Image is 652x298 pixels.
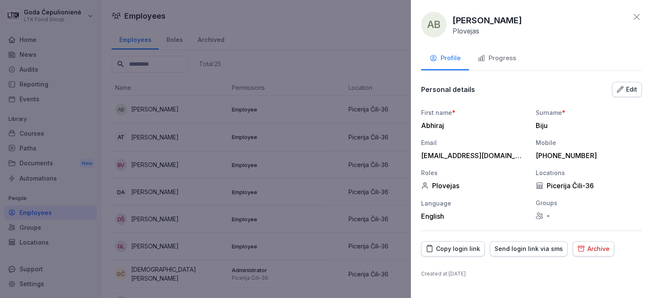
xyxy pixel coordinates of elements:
[421,108,527,117] div: First name
[421,212,527,220] div: English
[421,47,469,70] button: Profile
[536,151,638,160] div: [PHONE_NUMBER]
[617,85,637,94] div: Edit
[421,12,447,37] div: AB
[421,199,527,208] div: Language
[490,241,568,256] button: Send login link via sms
[452,14,522,27] p: [PERSON_NAME]
[421,121,523,130] div: Abhiraj
[421,138,527,147] div: Email
[536,181,642,190] div: Picerija Čili-36
[612,82,642,97] button: Edit
[426,244,480,253] div: Copy login link
[573,241,614,256] button: Archive
[421,85,475,94] p: Personal details
[421,241,485,256] button: Copy login link
[536,121,638,130] div: Biju
[421,270,642,278] p: Created at : [DATE]
[577,244,610,253] div: Archive
[421,181,527,190] div: Plovejas
[495,244,563,253] div: Send login link via sms
[421,151,523,160] div: [EMAIL_ADDRESS][DOMAIN_NAME]
[536,108,642,117] div: Surname
[452,27,479,35] p: Plovejas
[536,138,642,147] div: Mobile
[430,53,461,63] div: Profile
[469,47,525,70] button: Progress
[536,212,642,220] div: -
[536,168,642,177] div: Locations
[421,168,527,177] div: Roles
[536,198,642,207] div: Groups
[478,53,516,63] div: Progress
